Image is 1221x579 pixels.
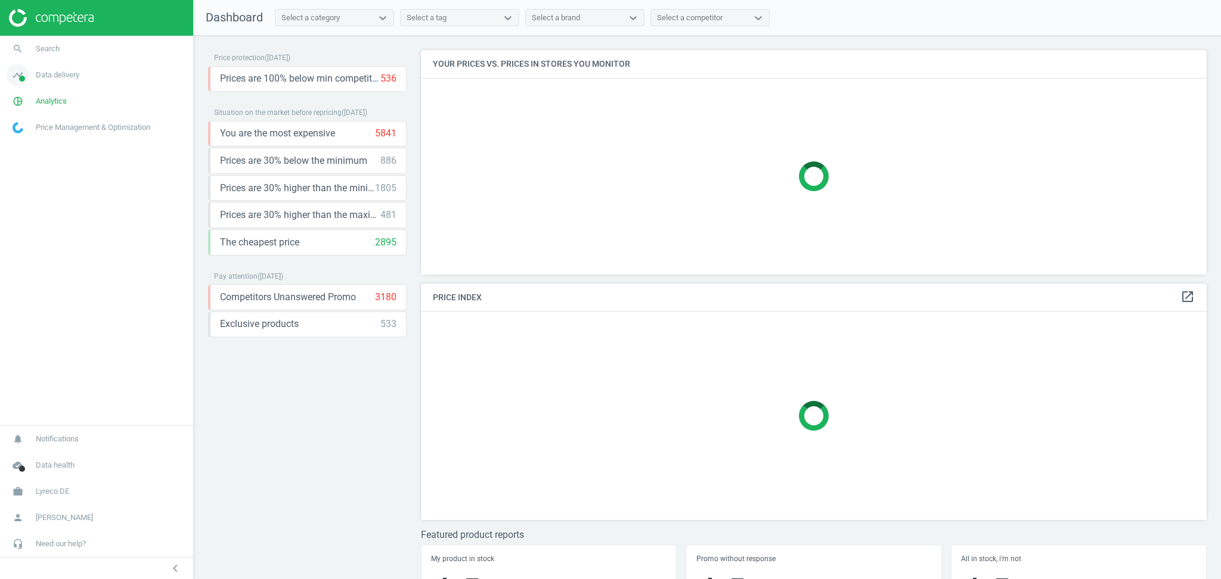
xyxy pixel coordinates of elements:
[36,434,79,444] span: Notifications
[220,236,299,249] span: The cheapest price
[1180,289,1195,305] a: open_in_new
[7,533,29,555] i: headset_mic
[1180,289,1195,304] i: open_in_new
[9,9,94,27] img: ajHJNr6hYgQAAAAASUVORK5CYII=
[421,284,1207,312] h4: Price Index
[220,208,380,222] span: Prices are 30% higher than the maximal
[36,486,69,497] span: Lyreco DE
[36,43,60,54] span: Search
[696,555,932,563] h5: Promo without response
[281,13,340,23] div: Select a category
[220,291,356,304] span: Competitors Unanswered Promo
[220,317,299,331] span: Exclusive products
[36,538,86,549] span: Need our help?
[36,512,93,523] span: [PERSON_NAME]
[532,13,580,23] div: Select a brand
[380,208,396,222] div: 481
[380,154,396,167] div: 886
[7,38,29,60] i: search
[375,182,396,195] div: 1805
[407,13,447,23] div: Select a tag
[7,506,29,529] i: person
[220,72,380,85] span: Prices are 100% below min competitor
[375,236,396,249] div: 2895
[214,54,265,62] span: Price protection
[265,54,290,62] span: ( [DATE] )
[36,460,75,471] span: Data health
[160,561,190,576] button: chevron_left
[380,317,396,331] div: 533
[421,50,1207,78] h4: Your prices vs. prices in stores you monitor
[206,10,263,24] span: Dashboard
[961,555,1197,563] h5: All in stock, i'm not
[7,428,29,450] i: notifications
[220,127,335,140] span: You are the most expensive
[7,64,29,86] i: timeline
[220,154,367,167] span: Prices are 30% below the minimum
[36,70,79,80] span: Data delivery
[380,72,396,85] div: 536
[214,108,342,117] span: Situation on the market before repricing
[7,90,29,113] i: pie_chart_outlined
[431,555,667,563] h5: My product in stock
[258,272,283,281] span: ( [DATE] )
[657,13,723,23] div: Select a competitor
[36,96,67,107] span: Analytics
[342,108,367,117] span: ( [DATE] )
[220,182,375,195] span: Prices are 30% higher than the minimum
[7,480,29,503] i: work
[168,561,182,575] i: chevron_left
[36,122,150,133] span: Price Management & Optimization
[375,127,396,140] div: 5841
[214,272,258,281] span: Pay attention
[7,454,29,477] i: cloud_done
[421,529,1207,540] h3: Featured product reports
[375,291,396,304] div: 3180
[13,122,23,133] img: wGWNvw8QSZomAAAAABJRU5ErkJggg==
